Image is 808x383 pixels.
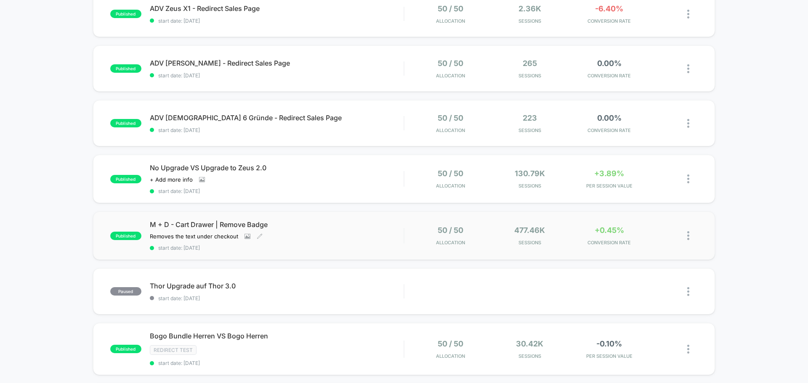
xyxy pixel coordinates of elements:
[687,174,689,183] img: close
[150,282,404,290] span: Thor Upgrade auf Thor 3.0
[436,18,465,24] span: Allocation
[438,339,463,348] span: 50 / 50
[438,169,463,178] span: 50 / 50
[492,353,568,359] span: Sessions
[150,220,404,229] span: M + D - Cart Drawer | Remove Badge
[687,119,689,128] img: close
[150,164,404,172] span: No Upgrade VS Upgrade to Zeus 2.0
[110,64,141,73] span: published
[150,59,404,67] span: ADV [PERSON_NAME] - Redirect Sales Page
[150,18,404,24] span: start date: [DATE]
[150,345,197,355] span: Redirect Test
[687,10,689,18] img: close
[492,240,568,246] span: Sessions
[571,18,647,24] span: CONVERSION RATE
[571,240,647,246] span: CONVERSION RATE
[492,127,568,133] span: Sessions
[436,353,465,359] span: Allocation
[150,114,404,122] span: ADV [DEMOGRAPHIC_DATA] 6 Gründe - Redirect Sales Page
[595,226,624,235] span: +0.45%
[571,73,647,79] span: CONVERSION RATE
[150,127,404,133] span: start date: [DATE]
[687,287,689,296] img: close
[150,233,238,240] span: Removes the text under checkout
[110,232,141,240] span: published
[150,188,404,194] span: start date: [DATE]
[150,4,404,13] span: ADV Zeus X1 - Redirect Sales Page
[436,240,465,246] span: Allocation
[110,119,141,127] span: published
[571,183,647,189] span: PER SESSION VALUE
[150,332,404,340] span: Bogo Bundle Herren VS Bogo Herren
[594,169,624,178] span: +3.89%
[515,169,545,178] span: 130.79k
[597,114,622,122] span: 0.00%
[514,226,545,235] span: 477.46k
[523,114,537,122] span: 223
[571,127,647,133] span: CONVERSION RATE
[150,72,404,79] span: start date: [DATE]
[436,183,465,189] span: Allocation
[492,18,568,24] span: Sessions
[110,345,141,353] span: published
[436,73,465,79] span: Allocation
[518,4,541,13] span: 2.36k
[150,176,193,183] span: + Add more info
[150,360,404,366] span: start date: [DATE]
[595,4,623,13] span: -6.40%
[516,339,543,348] span: 30.42k
[110,10,141,18] span: published
[687,231,689,240] img: close
[438,226,463,235] span: 50 / 50
[492,73,568,79] span: Sessions
[438,4,463,13] span: 50 / 50
[438,114,463,122] span: 50 / 50
[150,295,404,301] span: start date: [DATE]
[492,183,568,189] span: Sessions
[150,245,404,251] span: start date: [DATE]
[110,287,141,296] span: paused
[438,59,463,68] span: 50 / 50
[436,127,465,133] span: Allocation
[110,175,141,183] span: published
[597,59,622,68] span: 0.00%
[687,345,689,354] img: close
[596,339,622,348] span: -0.10%
[523,59,537,68] span: 265
[687,64,689,73] img: close
[571,353,647,359] span: PER SESSION VALUE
